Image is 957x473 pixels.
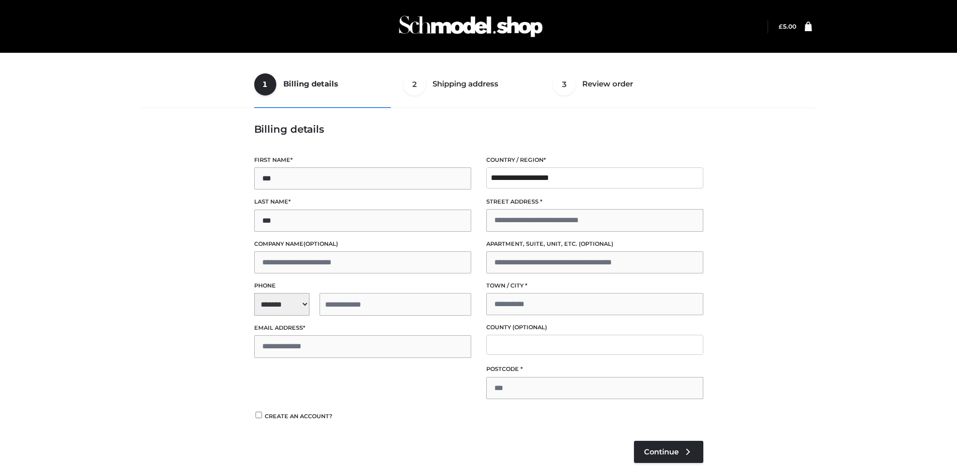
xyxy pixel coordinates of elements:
[644,447,679,456] span: Continue
[779,23,796,30] a: £5.00
[486,155,703,165] label: Country / Region
[486,197,703,207] label: Street address
[779,23,783,30] span: £
[254,197,471,207] label: Last name
[486,364,703,374] label: Postcode
[579,240,613,247] span: (optional)
[254,123,703,135] h3: Billing details
[254,281,471,291] label: Phone
[779,23,796,30] bdi: 5.00
[254,155,471,165] label: First name
[254,412,263,418] input: Create an account?
[265,413,333,420] span: Create an account?
[486,281,703,291] label: Town / City
[634,441,703,463] a: Continue
[486,323,703,332] label: County
[395,7,546,46] img: Schmodel Admin 964
[486,239,703,249] label: Apartment, suite, unit, etc.
[254,239,471,249] label: Company name
[303,240,338,247] span: (optional)
[512,324,547,331] span: (optional)
[254,323,471,333] label: Email address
